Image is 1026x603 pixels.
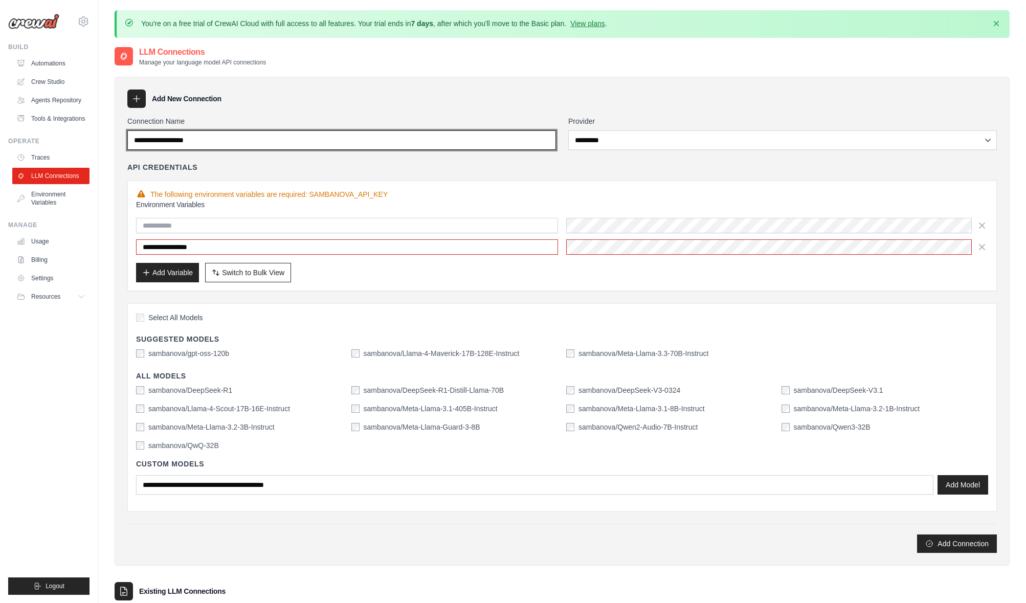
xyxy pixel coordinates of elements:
[794,422,871,432] label: sambanova/Qwen3-32B
[12,149,90,166] a: Traces
[12,252,90,268] a: Billing
[46,582,64,590] span: Logout
[917,534,997,553] button: Add Connection
[782,386,790,394] input: sambanova/DeepSeek-V3.1
[570,19,605,28] a: View plans
[136,314,144,322] input: Select All Models
[578,348,708,359] label: sambanova/Meta-Llama-3.3-70B-Instruct
[12,110,90,127] a: Tools & Integrations
[351,349,360,358] input: sambanova/Llama-4-Maverick-17B-128E-Instruct
[364,348,520,359] label: sambanova/Llama-4-Maverick-17B-128E-Instruct
[782,405,790,413] input: sambanova/Meta-Llama-3.2-1B-Instruct
[794,404,920,414] label: sambanova/Meta-Llama-3.2-1B-Instruct
[351,386,360,394] input: sambanova/DeepSeek-R1-Distill-Llama-70B
[364,385,504,395] label: sambanova/DeepSeek-R1-Distill-Llama-70B
[148,404,290,414] label: sambanova/Llama-4-Scout-17B-16E-Instruct
[566,423,574,431] input: sambanova/Qwen2-Audio-7B-Instruct
[8,137,90,145] div: Operate
[411,19,433,28] strong: 7 days
[8,221,90,229] div: Manage
[8,577,90,595] button: Logout
[8,43,90,51] div: Build
[566,405,574,413] input: sambanova/Meta-Llama-3.1-8B-Instruct
[127,162,197,172] h4: API Credentials
[148,385,232,395] label: sambanova/DeepSeek-R1
[8,14,59,29] img: Logo
[136,405,144,413] input: sambanova/Llama-4-Scout-17B-16E-Instruct
[136,199,988,210] h3: Environment Variables
[12,92,90,108] a: Agents Repository
[566,386,574,394] input: sambanova/DeepSeek-V3-0324
[141,18,607,29] p: You're on a free trial of CrewAI Cloud with full access to all features. Your trial ends in , aft...
[938,475,988,495] button: Add Model
[12,270,90,286] a: Settings
[127,116,556,126] label: Connection Name
[136,334,988,344] h4: Suggested Models
[578,385,680,395] label: sambanova/DeepSeek-V3-0324
[12,55,90,72] a: Automations
[566,349,574,358] input: sambanova/Meta-Llama-3.3-70B-Instruct
[351,423,360,431] input: sambanova/Meta-Llama-Guard-3-8B
[148,440,219,451] label: sambanova/QwQ-32B
[139,58,266,66] p: Manage your language model API connections
[152,94,221,104] h3: Add New Connection
[794,385,883,395] label: sambanova/DeepSeek-V3.1
[148,422,275,432] label: sambanova/Meta-Llama-3.2-3B-Instruct
[136,371,988,381] h4: All Models
[136,459,988,469] h4: Custom Models
[12,233,90,250] a: Usage
[136,349,144,358] input: sambanova/gpt-oss-120b
[148,312,203,323] span: Select All Models
[578,422,698,432] label: sambanova/Qwen2-Audio-7B-Instruct
[136,386,144,394] input: sambanova/DeepSeek-R1
[222,267,284,278] span: Switch to Bulk View
[136,441,144,450] input: sambanova/QwQ-32B
[782,423,790,431] input: sambanova/Qwen3-32B
[136,263,199,282] button: Add Variable
[12,168,90,184] a: LLM Connections
[364,404,498,414] label: sambanova/Meta-Llama-3.1-405B-Instruct
[136,189,988,199] div: The following environment variables are required: SAMBANOVA_API_KEY
[31,293,60,301] span: Resources
[12,288,90,305] button: Resources
[205,263,291,282] button: Switch to Bulk View
[136,423,144,431] input: sambanova/Meta-Llama-3.2-3B-Instruct
[351,405,360,413] input: sambanova/Meta-Llama-3.1-405B-Instruct
[148,348,229,359] label: sambanova/gpt-oss-120b
[12,74,90,90] a: Crew Studio
[364,422,480,432] label: sambanova/Meta-Llama-Guard-3-8B
[568,116,997,126] label: Provider
[139,46,266,58] h2: LLM Connections
[139,586,226,596] h3: Existing LLM Connections
[12,186,90,211] a: Environment Variables
[578,404,705,414] label: sambanova/Meta-Llama-3.1-8B-Instruct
